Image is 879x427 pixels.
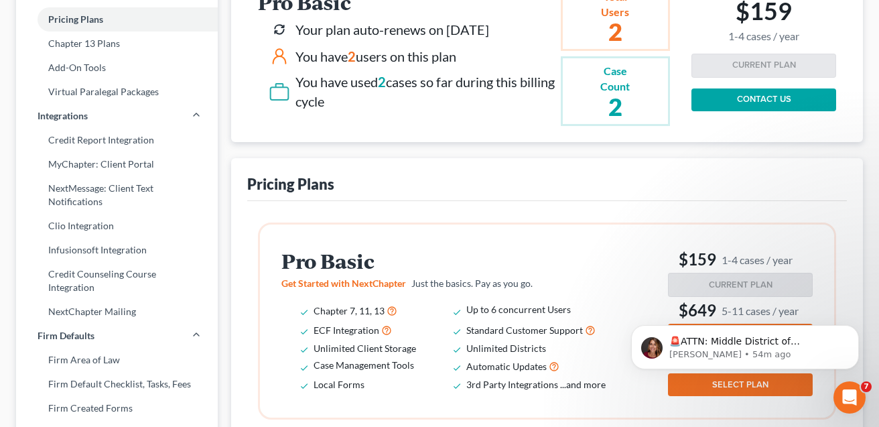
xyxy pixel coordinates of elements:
[16,396,218,420] a: Firm Created Forms
[411,278,533,289] span: Just the basics. Pay as you go.
[16,324,218,348] a: Firm Defaults
[247,174,334,194] div: Pricing Plans
[691,88,836,111] a: CONTACT US
[314,359,414,371] span: Case Management Tools
[295,47,456,66] div: You have users on this plan
[861,381,872,392] span: 7
[595,95,636,119] h2: 2
[595,64,636,95] div: Case Count
[16,300,218,324] a: NextChapter Mailing
[16,238,218,262] a: Infusionsoft Integration
[709,280,772,290] span: CURRENT PLAN
[16,32,218,56] a: Chapter 13 Plans
[314,305,385,316] span: Chapter 7, 11, 13
[295,72,555,111] div: You have used cases so far during this billing cycle
[314,379,364,390] span: Local Forms
[314,324,379,336] span: ECF Integration
[466,324,583,336] span: Standard Customer Support
[691,54,836,78] button: CURRENT PLAN
[16,214,218,238] a: Clio Integration
[466,361,547,372] span: Automatic Updates
[38,109,88,123] span: Integrations
[722,253,793,267] small: 1-4 cases / year
[466,343,546,354] span: Unlimited Districts
[281,250,624,272] h2: Pro Basic
[16,372,218,396] a: Firm Default Checklist, Tasks, Fees
[16,80,218,104] a: Virtual Paralegal Packages
[314,343,416,354] span: Unlimited Client Storage
[16,128,218,152] a: Credit Report Integration
[16,176,218,214] a: NextMessage: Client Text Notifications
[668,249,813,270] h3: $159
[378,74,386,90] span: 2
[281,278,406,289] span: Get Started with NextChapter
[466,304,571,315] span: Up to 6 concurrent Users
[348,48,356,64] span: 2
[295,20,489,40] div: Your plan auto-renews on [DATE]
[16,152,218,176] a: MyChapter: Client Portal
[16,56,218,80] a: Add-On Tools
[611,297,879,391] iframe: Intercom notifications message
[38,329,94,343] span: Firm Defaults
[833,381,866,414] iframe: Intercom live chat
[16,262,218,300] a: Credit Counseling Course Integration
[728,30,799,43] small: 1-4 cases / year
[560,379,606,390] span: ...and more
[668,273,813,297] button: CURRENT PLAN
[16,104,218,128] a: Integrations
[16,348,218,372] a: Firm Area of Law
[16,7,218,32] a: Pricing Plans
[595,19,636,44] h2: 2
[466,379,558,390] span: 3rd Party Integrations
